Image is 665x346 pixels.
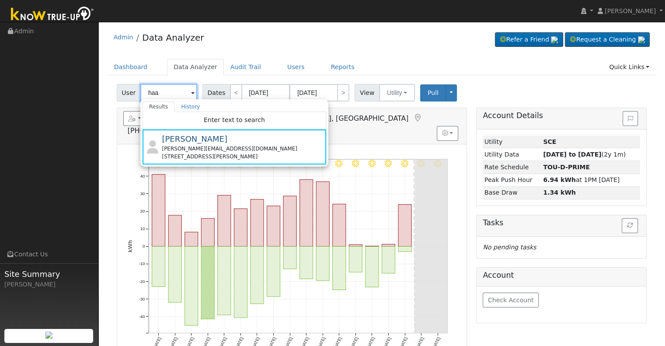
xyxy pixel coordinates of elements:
[267,206,280,247] rect: onclick=""
[4,280,94,289] div: [PERSON_NAME]
[140,84,197,101] input: Select a User
[220,160,228,167] i: 8/19 - Clear
[488,297,534,304] span: Check Account
[333,246,346,290] rect: onclick=""
[366,246,379,287] rect: onclick=""
[224,59,268,75] a: Audit Trail
[128,126,191,135] span: [PHONE_NUMBER]
[253,160,261,167] i: 8/21 - MostlyClear
[108,59,154,75] a: Dashboard
[114,34,133,41] a: Admin
[185,246,198,325] rect: onclick=""
[171,160,179,167] i: 8/16 - Clear
[379,84,415,101] button: Utility
[543,164,590,171] strong: 61
[401,160,409,167] i: 8/30 - Clear
[142,32,204,43] a: Data Analyzer
[398,204,411,246] rect: onclick=""
[413,114,422,122] a: Map
[185,232,198,246] rect: onclick=""
[335,160,343,167] i: 8/26 - Clear
[324,59,361,75] a: Reports
[140,226,145,231] text: 10
[382,244,395,246] rect: onclick=""
[551,36,558,43] img: retrieve
[140,174,145,178] text: 40
[251,199,264,246] rect: onclick=""
[300,246,313,279] rect: onclick=""
[543,189,576,196] strong: 1.34 kWh
[483,218,640,227] h5: Tasks
[152,175,165,247] rect: onclick=""
[385,160,392,167] i: 8/29 - Clear
[382,246,395,273] rect: onclick=""
[127,240,133,252] text: kWh
[155,160,162,167] i: 8/15 - Clear
[483,161,541,174] td: Rate Schedule
[201,246,214,319] rect: onclick=""
[162,153,324,161] div: [STREET_ADDRESS][PERSON_NAME]
[483,244,536,251] i: No pending tasks
[543,176,576,183] strong: 6.94 kWh
[139,279,145,284] text: -20
[251,246,264,304] rect: onclick=""
[230,84,242,101] a: <
[349,246,362,272] rect: onclick=""
[143,101,175,112] a: Results
[483,293,539,308] button: Check Account
[7,5,98,24] img: Know True-Up
[319,160,327,167] i: 8/25 - Clear
[368,160,376,167] i: 8/28 - Clear
[420,84,446,101] button: Pull
[140,209,145,213] text: 20
[168,215,181,246] rect: onclick=""
[483,111,640,120] h5: Account Details
[218,195,231,246] rect: onclick=""
[234,246,247,318] rect: onclick=""
[139,297,145,301] text: -30
[483,271,640,280] h5: Account
[623,111,638,126] button: Issue History
[543,151,626,158] span: (2y 1m)
[202,84,230,101] span: Dates
[300,179,313,246] rect: onclick=""
[316,246,329,280] rect: onclick=""
[162,134,227,143] span: [PERSON_NAME]
[543,138,556,145] strong: ID: V5W7NTWDT, authorized: 09/20/24
[565,32,650,47] a: Request a Cleaning
[337,84,349,101] a: >
[152,246,165,287] rect: onclick=""
[139,314,145,319] text: -40
[483,148,541,161] td: Utility Data
[237,160,244,167] i: 8/20 - Clear
[270,160,277,167] i: 8/22 - MostlyClear
[234,209,247,246] rect: onclick=""
[188,160,195,167] i: 8/17 - Clear
[543,151,601,158] strong: [DATE] to [DATE]
[218,246,231,315] rect: onclick=""
[622,218,638,233] button: Refresh
[143,244,145,248] text: 0
[283,196,296,246] rect: onclick=""
[602,59,656,75] a: Quick Links
[428,89,439,96] span: Pull
[204,116,265,123] span: Enter text to search
[201,218,214,246] rect: onclick=""
[267,246,280,297] rect: onclick=""
[283,246,296,269] rect: onclick=""
[483,186,541,199] td: Base Draw
[349,245,362,246] rect: onclick=""
[638,36,645,43] img: retrieve
[281,59,311,75] a: Users
[316,182,329,246] rect: onclick=""
[140,191,145,196] text: 30
[167,59,224,75] a: Data Analyzer
[355,84,380,101] span: View
[117,84,141,101] span: User
[303,160,310,167] i: 8/24 - Clear
[605,7,656,14] span: [PERSON_NAME]
[168,246,181,302] rect: onclick=""
[483,174,541,186] td: Peak Push Hour
[542,174,641,186] td: at 1PM [DATE]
